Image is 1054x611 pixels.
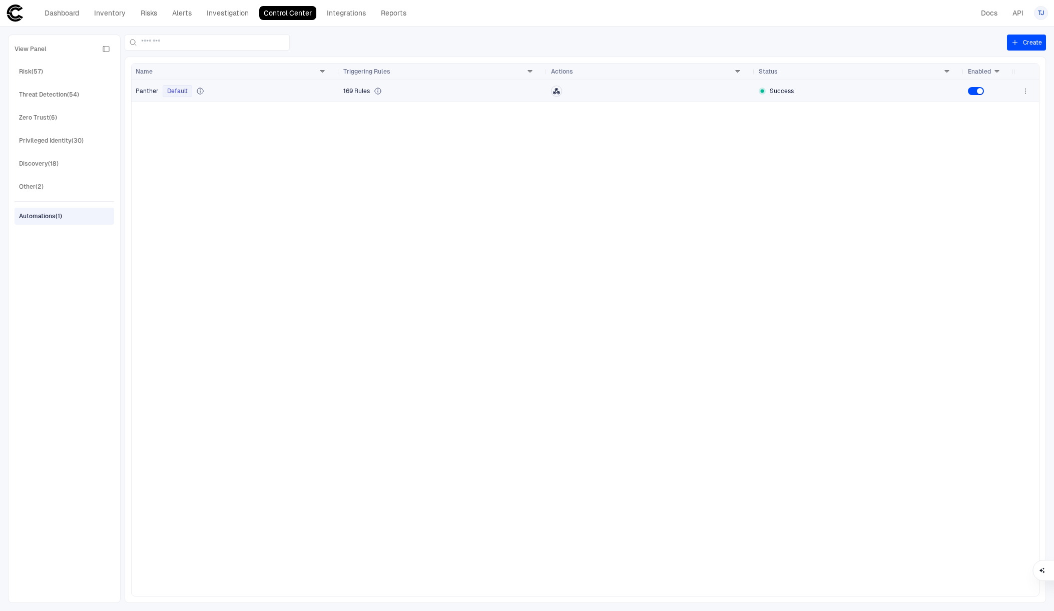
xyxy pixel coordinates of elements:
[968,68,991,76] span: Enabled
[167,87,188,95] span: Default
[343,68,390,76] span: Triggering Rules
[136,68,153,76] span: Name
[19,67,43,76] div: Risk (57)
[19,113,57,122] div: Zero Trust (6)
[376,6,411,20] a: Reports
[1007,35,1046,51] button: Create
[259,6,316,20] a: Control Center
[551,68,573,76] span: Actions
[343,81,543,101] div: 169 Rules
[19,212,62,221] div: Automations (1)
[770,87,794,95] span: Success
[136,87,159,95] span: Panther
[759,68,778,76] span: Status
[90,6,130,20] a: Inventory
[19,136,84,145] div: Privileged Identity (30)
[19,182,44,191] div: Other (2)
[1034,6,1048,20] button: TJ
[1008,6,1028,20] a: API
[19,90,79,99] div: Threat Detection (54)
[40,6,84,20] a: Dashboard
[15,45,47,53] span: View Panel
[202,6,253,20] a: Investigation
[976,6,1002,20] a: Docs
[136,6,162,20] a: Risks
[168,6,196,20] a: Alerts
[322,6,370,20] a: Integrations
[1038,9,1044,17] span: TJ
[196,87,204,95] div: Triggers a webhook with the policy and identities information
[19,159,59,168] div: Discovery (18)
